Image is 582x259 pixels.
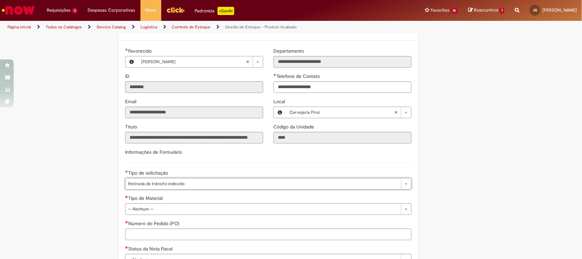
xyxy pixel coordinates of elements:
[47,7,71,14] span: Requisições
[474,7,498,13] span: Rascunhos
[289,107,394,118] span: Cervejaria Piraí
[140,24,157,30] a: Logistica
[8,24,31,30] a: Página inicial
[218,7,234,15] p: +GenAi
[273,56,412,68] input: Departamento
[125,123,138,130] label: Somente leitura - Título
[1,3,36,17] img: ServiceNow
[431,7,450,14] span: Favoritos
[128,204,398,215] span: -- Nenhum --
[125,98,138,105] span: Somente leitura - Email
[242,56,253,67] abbr: Limpar campo Favorecido
[125,56,138,67] button: Favorecido, Visualizar este registro Jonhyn Duarte Barute Guaiato
[125,107,263,118] input: Email
[128,178,398,189] span: Retirada de trânsito indevido
[46,24,82,30] a: Todos os Catálogos
[273,47,305,54] label: Somente leitura - Departamento
[128,246,174,252] span: Status da Nota Fiscal
[141,56,246,67] span: [PERSON_NAME]
[273,73,277,76] span: Obrigatório Preenchido
[96,24,126,30] a: Service Catalog
[128,220,181,227] span: Número do Pedido (PO)
[499,8,505,14] span: 1
[273,48,305,54] span: Somente leitura - Departamento
[128,195,164,201] span: Tipo de Material
[125,48,128,51] span: Obrigatório Preenchido
[166,5,185,15] img: click_logo_yellow_360x200.png
[146,7,156,14] span: More
[125,98,138,105] label: Somente leitura - Email
[542,7,577,13] span: [PERSON_NAME]
[533,8,537,12] span: JG
[125,73,131,80] label: Somente leitura - ID
[125,149,182,155] label: Informações de Formulário
[391,107,401,118] abbr: Limpar campo Local
[172,24,210,30] a: Controle de Estoque
[286,107,411,118] a: Cervejaria PiraíLimpar campo Local
[72,8,78,14] span: 3
[225,24,297,30] a: Gestão de Estoque – Produto Acabado
[5,21,383,33] ul: Trilhas de página
[468,7,505,14] a: Rascunhos
[125,195,128,198] span: Necessários
[195,7,234,15] div: Padroniza
[273,132,412,144] input: Código da Unidade
[273,98,286,105] span: Local
[277,73,321,79] span: Telefone de Contato
[138,56,263,67] a: [PERSON_NAME]Limpar campo Favorecido
[451,8,458,14] span: 10
[125,229,412,240] input: Número do Pedido (PO)
[128,48,153,54] span: Necessários - Favorecido
[128,170,169,176] span: Tipo de solicitação
[125,246,128,249] span: Necessários
[125,81,263,93] input: ID
[274,107,286,118] button: Local, Visualizar este registro Cervejaria Piraí
[125,221,128,223] span: Necessários
[273,123,315,130] label: Somente leitura - Código da Unidade
[88,7,135,14] span: Despesas Corporativas
[125,170,128,173] span: Obrigatório Preenchido
[125,132,263,144] input: Título
[273,81,412,93] input: Telefone de Contato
